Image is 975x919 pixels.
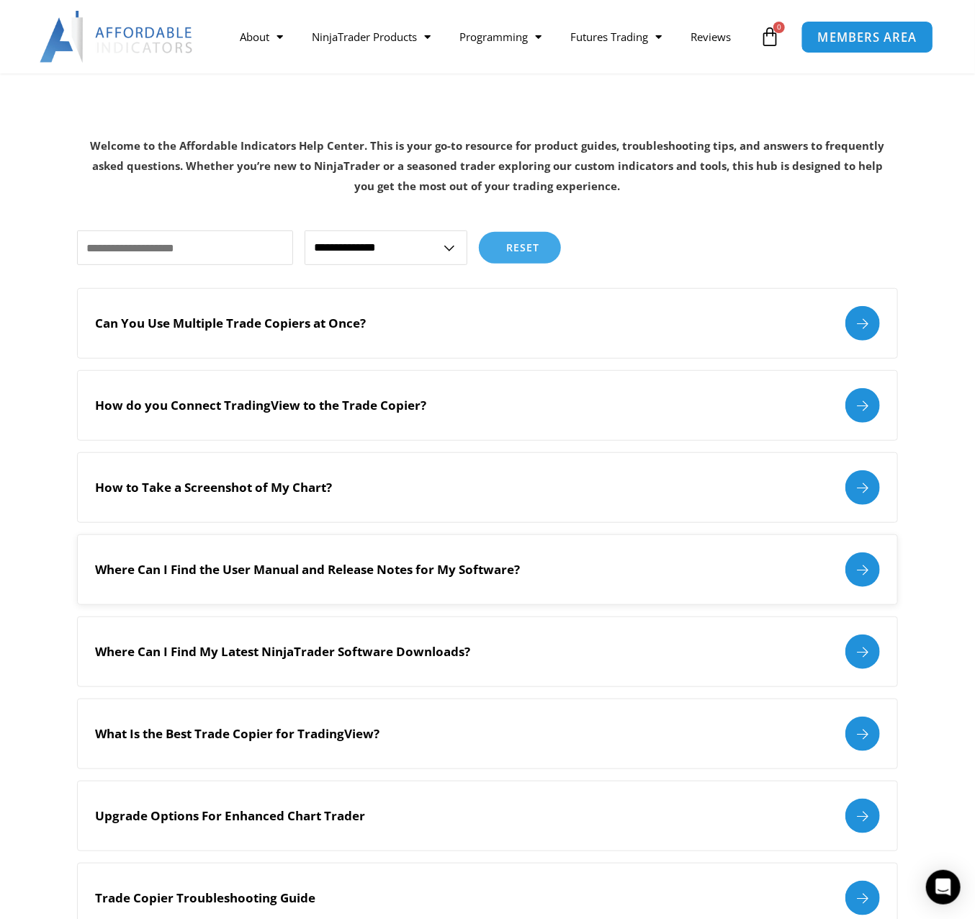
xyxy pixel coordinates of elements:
a: What Is the Best Trade Copier for TradingView? [77,699,898,769]
img: LogoAI | Affordable Indicators – NinjaTrader [40,11,194,63]
strong: Welcome to the Affordable Indicators Help Center. This is your go-to resource for product guides,... [91,138,885,193]
h2: Can You Use Multiple Trade Copiers at Once? [95,315,366,331]
a: Can You Use Multiple Trade Copiers at Once? [77,288,898,359]
span: Reset [506,243,539,253]
a: Upgrade Options For Enhanced Chart Trader [77,781,898,851]
span: MEMBERS AREA [818,31,917,43]
a: How to Take a Screenshot of My Chart? [77,452,898,523]
a: How do you Connect TradingView to the Trade Copier? [77,370,898,441]
h2: How to Take a Screenshot of My Chart? [95,480,332,496]
h2: Trade Copier Troubleshooting Guide [95,890,315,906]
h2: What Is the Best Trade Copier for TradingView? [95,726,379,742]
div: Open Intercom Messenger [926,870,961,905]
h2: How do you Connect TradingView to the Trade Copier? [95,398,426,413]
a: Programming [445,20,556,53]
h2: Where Can I Find My Latest NinjaTrader Software Downloads? [95,644,470,660]
button: Reset [479,232,561,264]
a: NinjaTrader Products [297,20,445,53]
a: Where Can I Find the User Manual and Release Notes for My Software? [77,534,898,605]
a: Where Can I Find My Latest NinjaTrader Software Downloads? [77,617,898,687]
h2: Where Can I Find the User Manual and Release Notes for My Software? [95,562,520,578]
a: About [225,20,297,53]
a: Reviews [676,20,745,53]
a: 0 [738,16,801,58]
nav: Menu [225,20,756,53]
span: 0 [773,22,785,33]
a: MEMBERS AREA [801,20,933,53]
h2: Upgrade Options For Enhanced Chart Trader [95,808,365,824]
a: Futures Trading [556,20,676,53]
